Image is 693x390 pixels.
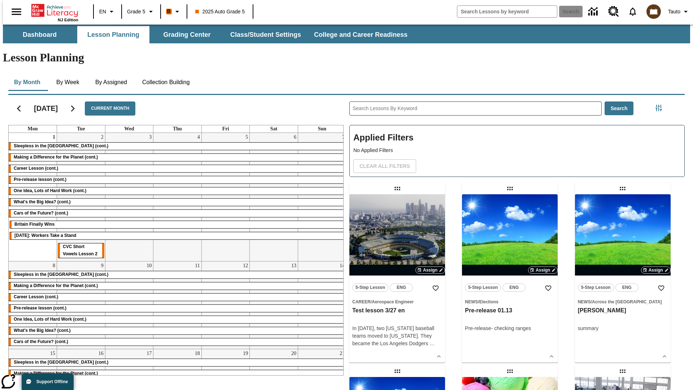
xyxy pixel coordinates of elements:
button: College and Career Readiness [308,26,413,43]
td: September 8, 2025 [9,261,57,349]
td: September 14, 2025 [298,261,346,349]
button: Assign Choose Dates [415,266,445,274]
span: Britain Finally Wins [14,222,55,227]
span: What's the Big Idea? (cont.) [14,328,71,333]
div: Pre-release- checking ranges [465,325,555,332]
button: Show Details [546,351,557,362]
button: Dashboard [4,26,76,43]
span: Cars of the Future? (cont.) [14,211,68,216]
span: Topic: News/Across the US [578,298,668,305]
button: Search [605,101,634,116]
td: September 11, 2025 [153,261,202,349]
a: September 10, 2025 [145,261,153,270]
p: No Applied Filters [353,147,681,154]
button: Language: EN, Select a language [96,5,119,18]
button: By Month [8,74,46,91]
h3: olga inkwell [578,307,668,315]
a: September 6, 2025 [292,133,298,142]
button: Grading Center [151,26,223,43]
div: Pre-release lesson (cont.) [9,305,346,312]
a: September 7, 2025 [341,133,346,142]
span: Elections [479,299,498,304]
td: September 13, 2025 [250,261,298,349]
span: Labor Day: Workers Take a Stand [14,233,76,238]
span: / [591,299,592,304]
button: Add to Favorites [542,282,555,295]
span: Making a Difference for the Planet (cont.) [14,155,98,160]
div: Cars of the Future? (cont.) [9,338,346,346]
span: Topic: Career/Aerospace Engineer [352,298,442,305]
button: Add to Favorites [655,282,668,295]
a: Data Center [584,2,604,22]
button: Assign Choose Dates [528,266,558,274]
div: Applied Filters [349,125,685,177]
h2: Applied Filters [353,129,681,147]
span: Making a Difference for the Planet (cont.) [14,283,98,288]
td: September 5, 2025 [201,133,250,261]
button: Lesson Planning [77,26,149,43]
span: Support Offline [36,379,68,384]
button: 5-Step Lesson [578,283,614,292]
span: Career [352,299,371,304]
span: Assign [423,267,437,273]
span: Career Lesson (cont.) [14,294,58,299]
div: Sleepless in the Animal Kingdom (cont.) [9,359,346,366]
div: Draggable lesson: Ready step order [392,365,403,377]
button: Profile/Settings [665,5,693,18]
button: Grade: Grade 5, Select a grade [124,5,158,18]
button: Show Details [659,351,670,362]
a: Friday [221,125,231,133]
div: Making a Difference for the Planet (cont.) [9,370,346,377]
div: Sleepless in the Animal Kingdom (cont.) [9,271,346,278]
button: Select a new avatar [642,2,665,21]
button: Current Month [85,101,135,116]
div: Britain Finally Wins [9,221,345,228]
span: What's the Big Idea? (cont.) [14,199,71,204]
div: Labor Day: Workers Take a Stand [9,232,345,239]
a: September 18, 2025 [193,349,201,358]
a: September 9, 2025 [100,261,105,270]
button: Filters Side menu [651,101,666,115]
a: Resource Center, Will open in new tab [604,2,623,21]
span: Tauto [668,8,680,16]
div: Draggable lesson: Test regular lesson [504,365,516,377]
span: Assign [649,267,663,273]
button: ENG [615,283,638,292]
div: Draggable lesson: Pre-release 01.13 [504,183,516,194]
span: Sleepless in the Animal Kingdom (cont.) [14,360,108,365]
a: Monday [26,125,39,133]
span: Topic: News/Elections [465,298,555,305]
div: One Idea, Lots of Hard Work (cont.) [9,316,346,323]
span: Across the [GEOGRAPHIC_DATA] [592,299,662,304]
a: September 3, 2025 [148,133,153,142]
a: September 1, 2025 [51,133,57,142]
span: Grade 5 [127,8,145,16]
div: summary [578,325,668,332]
a: Sunday [317,125,328,133]
span: Sleepless in the Animal Kingdom (cont.) [14,272,108,277]
input: search field [457,6,557,17]
td: September 3, 2025 [105,133,153,261]
span: CVC Short Vowels Lesson 2 [63,244,97,256]
button: ENG [502,283,526,292]
img: avatar image [646,4,661,19]
button: Open side menu [6,1,27,22]
button: Assign Choose Dates [641,266,671,274]
div: SubNavbar [3,26,414,43]
button: Next [64,99,82,118]
a: Saturday [269,125,279,133]
a: September 20, 2025 [290,349,298,358]
a: September 15, 2025 [49,349,57,358]
div: SubNavbar [3,25,690,43]
span: Assign [536,267,550,273]
a: Thursday [171,125,183,133]
td: September 1, 2025 [9,133,57,261]
a: September 5, 2025 [244,133,249,142]
a: September 11, 2025 [193,261,201,270]
span: ENG [397,284,406,291]
span: Pre-release lesson (cont.) [14,305,66,311]
span: B [167,7,171,16]
a: September 12, 2025 [241,261,249,270]
div: What's the Big Idea? (cont.) [9,199,346,206]
div: What's the Big Idea? (cont.) [9,327,346,334]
